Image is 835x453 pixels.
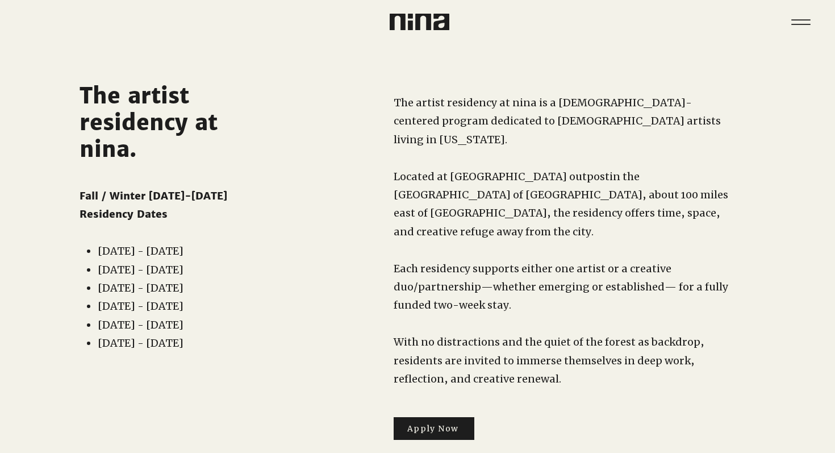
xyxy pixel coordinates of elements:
span: in the [GEOGRAPHIC_DATA] of [GEOGRAPHIC_DATA], about 100 miles east of [GEOGRAPHIC_DATA], the res... [394,170,728,238]
span: [DATE] - [DATE] [98,281,183,294]
span: Fall / Winter [DATE]-[DATE] Residency Dates [80,189,227,221]
nav: Site [783,5,818,39]
a: Apply Now [394,417,474,440]
span: Apply Now [407,423,459,434]
button: Menu [783,5,818,39]
span: Each residency supports either one artist or a creative duo/partnership—whether emerging or estab... [394,262,728,312]
span: Located at [GEOGRAPHIC_DATA] outpost [394,170,609,183]
span: [DATE] - [DATE] [98,263,183,276]
span: [DATE] - [DATE] [98,244,183,257]
span: [DATE] - [DATE] [98,300,183,313]
span: The artist residency at nina. [80,82,218,163]
span: [DATE] - [DATE] [98,336,183,350]
span: The artist residency at nina is a [DEMOGRAPHIC_DATA]-centered program dedicated to [DEMOGRAPHIC_D... [394,96,721,146]
span: [DATE] - [DATE] [98,318,183,331]
span: With no distractions and the quiet of the forest as backdrop, residents are invited to immerse th... [394,335,704,385]
img: Nina Logo CMYK_Charcoal.png [390,14,449,30]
